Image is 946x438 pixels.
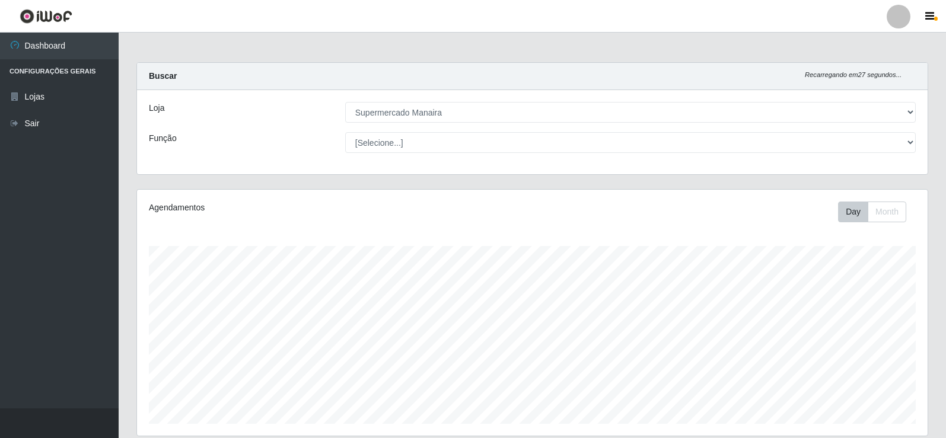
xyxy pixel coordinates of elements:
[20,9,72,24] img: CoreUI Logo
[868,202,906,222] button: Month
[149,202,458,214] div: Agendamentos
[805,71,902,78] i: Recarregando em 27 segundos...
[149,132,177,145] label: Função
[149,102,164,114] label: Loja
[838,202,916,222] div: Toolbar with button groups
[838,202,868,222] button: Day
[149,71,177,81] strong: Buscar
[838,202,906,222] div: First group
